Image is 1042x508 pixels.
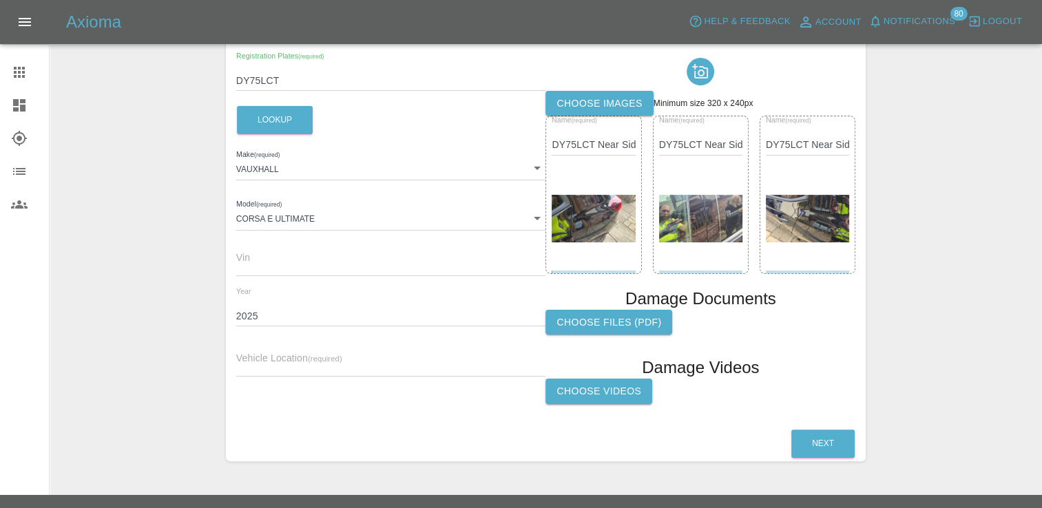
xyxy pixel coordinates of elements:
[545,379,652,404] label: Choose Videos
[308,354,342,363] small: (required)
[236,52,324,60] span: Registration Plates
[794,11,865,33] a: Account
[642,357,759,379] h1: Damage Videos
[236,252,250,263] span: Vin
[678,118,704,124] small: (required)
[950,7,967,21] span: 80
[545,91,653,116] label: Choose images
[236,199,282,210] label: Model
[298,53,324,59] small: (required)
[983,14,1022,30] span: Logout
[236,287,251,295] span: Year
[237,106,313,134] button: Lookup
[66,11,121,33] h5: Axioma
[659,116,705,125] span: Name
[625,288,776,310] h1: Damage Documents
[815,14,862,30] span: Account
[964,11,1025,32] button: Logout
[865,11,959,32] button: Notifications
[545,310,672,335] label: Choose files (pdf)
[685,11,793,32] button: Help & Feedback
[236,156,546,180] div: VAUXHALL
[256,202,282,208] small: (required)
[704,14,790,30] span: Help & Feedback
[785,118,811,124] small: (required)
[236,352,342,363] span: Vehicle Location
[884,14,955,30] span: Notifications
[654,98,753,108] span: Minimum size 320 x 240px
[572,118,597,124] small: (required)
[8,6,41,39] button: Open drawer
[236,149,280,160] label: Make
[791,430,855,458] button: Next
[766,116,811,125] span: Name
[236,205,546,230] div: CORSA E ULTIMATE
[254,151,280,158] small: (required)
[552,116,597,125] span: Name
